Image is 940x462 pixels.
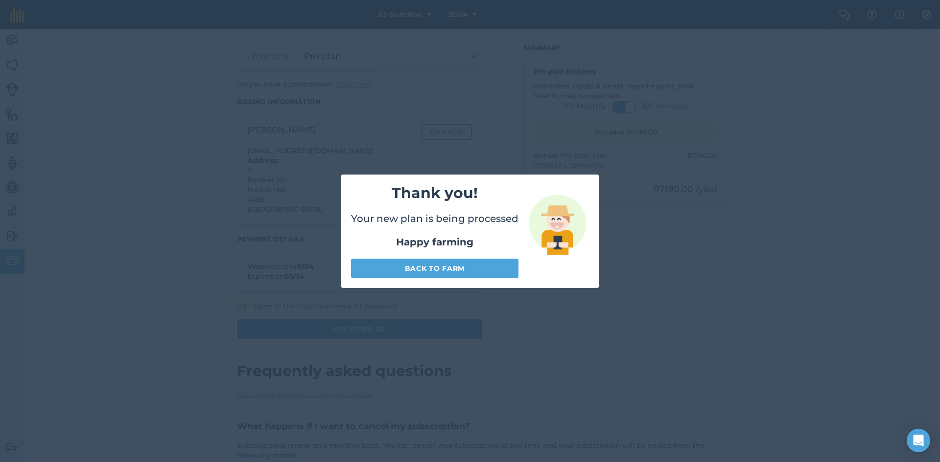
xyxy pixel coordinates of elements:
img: svg+xml;base64,PD94bWwgdmVyc2lvbj0iMS4wIiBlbmNvZGluZz0idXRmLTgiPz4KPCEtLSBHZW5lcmF0b3I6IEFkb2JlIE... [526,192,589,255]
p: Your new plan is being processed [351,212,518,225]
strong: Happy farming [396,236,473,248]
div: Open Intercom Messenger [907,429,930,452]
h2: Thank you! [351,184,518,202]
a: Back to farm [351,259,518,278]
